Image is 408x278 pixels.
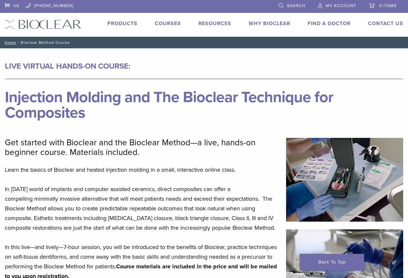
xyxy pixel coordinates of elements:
img: Bioclear [5,20,81,29]
span: Search [287,3,305,8]
a: Back To Top [300,254,364,271]
span: My Account [326,3,356,8]
a: Courses [155,20,181,27]
span: / [16,41,21,44]
a: Resources [198,20,231,27]
a: Contact Us [368,20,403,27]
a: Find A Doctor [308,20,351,27]
a: Products [107,20,137,27]
a: Home [3,40,16,45]
h1: Injection Molding and The Bioclear Technique for Composites [5,90,403,120]
strong: LIVE VIRTUAL HANDS-ON COURSE: [5,62,130,71]
p: Get started with Bioclear and the Bioclear Method—a live, hands-on beginner course. Materials inc... [5,138,278,157]
a: Why Bioclear [249,20,290,27]
span: 0 items [379,3,397,8]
